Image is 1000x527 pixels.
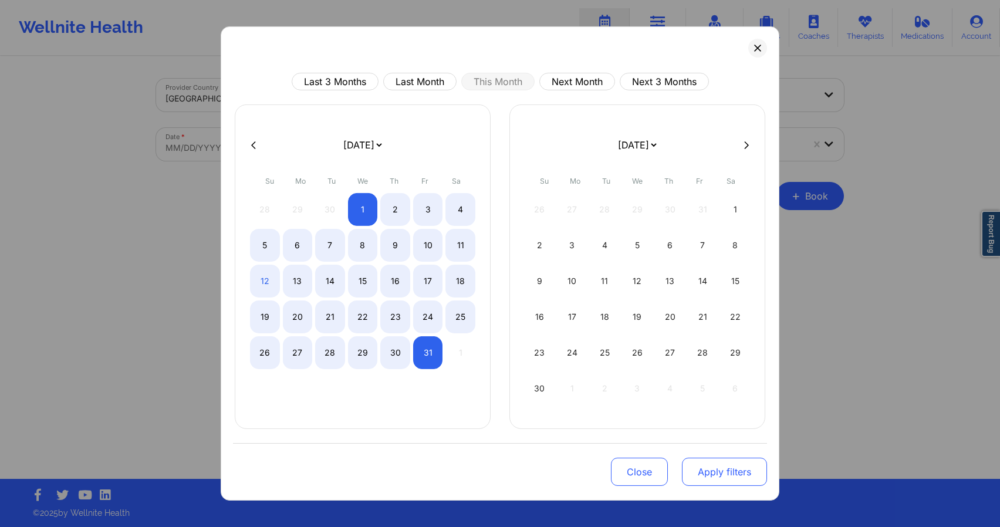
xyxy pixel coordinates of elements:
div: Wed Oct 08 2025 [348,229,378,262]
div: Sun Oct 26 2025 [250,336,280,369]
div: Sat Oct 25 2025 [445,300,475,333]
div: Sat Oct 04 2025 [445,193,475,226]
div: Sun Oct 12 2025 [250,265,280,298]
div: Wed Oct 15 2025 [348,265,378,298]
abbr: Tuesday [602,177,610,185]
button: This Month [461,73,535,90]
div: Thu Oct 16 2025 [380,265,410,298]
div: Sun Oct 05 2025 [250,229,280,262]
div: Wed Nov 05 2025 [623,229,653,262]
div: Thu Oct 30 2025 [380,336,410,369]
div: Sat Nov 22 2025 [720,300,750,333]
div: Fri Nov 28 2025 [688,336,718,369]
div: Fri Nov 14 2025 [688,265,718,298]
div: Tue Oct 28 2025 [315,336,345,369]
button: Next Month [539,73,615,90]
div: Tue Oct 07 2025 [315,229,345,262]
div: Sun Nov 09 2025 [525,265,555,298]
div: Fri Nov 21 2025 [688,300,718,333]
div: Sat Oct 11 2025 [445,229,475,262]
div: Wed Nov 12 2025 [623,265,653,298]
div: Wed Nov 26 2025 [623,336,653,369]
div: Wed Oct 22 2025 [348,300,378,333]
button: Last Month [383,73,457,90]
div: Sun Oct 19 2025 [250,300,280,333]
div: Fri Nov 07 2025 [688,229,718,262]
abbr: Friday [421,177,428,185]
div: Mon Nov 03 2025 [558,229,587,262]
div: Sun Nov 02 2025 [525,229,555,262]
div: Sat Oct 18 2025 [445,265,475,298]
div: Tue Nov 25 2025 [590,336,620,369]
div: Mon Nov 10 2025 [558,265,587,298]
div: Tue Nov 11 2025 [590,265,620,298]
div: Thu Nov 27 2025 [655,336,685,369]
abbr: Thursday [390,177,398,185]
button: Close [611,458,668,486]
div: Fri Oct 17 2025 [413,265,443,298]
div: Tue Oct 21 2025 [315,300,345,333]
div: Thu Nov 13 2025 [655,265,685,298]
div: Mon Oct 27 2025 [283,336,313,369]
div: Sat Nov 15 2025 [720,265,750,298]
div: Wed Nov 19 2025 [623,300,653,333]
abbr: Wednesday [357,177,368,185]
div: Fri Oct 24 2025 [413,300,443,333]
div: Mon Oct 06 2025 [283,229,313,262]
div: Thu Oct 23 2025 [380,300,410,333]
button: Next 3 Months [620,73,709,90]
abbr: Tuesday [327,177,336,185]
button: Apply filters [682,458,767,486]
div: Tue Nov 04 2025 [590,229,620,262]
div: Fri Oct 31 2025 [413,336,443,369]
div: Mon Oct 20 2025 [283,300,313,333]
div: Thu Nov 06 2025 [655,229,685,262]
div: Wed Oct 29 2025 [348,336,378,369]
div: Thu Nov 20 2025 [655,300,685,333]
button: Last 3 Months [292,73,379,90]
abbr: Friday [696,177,703,185]
abbr: Monday [295,177,306,185]
abbr: Saturday [727,177,735,185]
div: Sat Nov 29 2025 [720,336,750,369]
abbr: Wednesday [632,177,643,185]
abbr: Saturday [452,177,461,185]
abbr: Thursday [664,177,673,185]
div: Fri Oct 10 2025 [413,229,443,262]
div: Sun Nov 16 2025 [525,300,555,333]
div: Fri Oct 03 2025 [413,193,443,226]
div: Mon Oct 13 2025 [283,265,313,298]
div: Tue Oct 14 2025 [315,265,345,298]
abbr: Monday [570,177,580,185]
div: Thu Oct 09 2025 [380,229,410,262]
div: Sat Nov 01 2025 [720,193,750,226]
div: Mon Nov 24 2025 [558,336,587,369]
div: Mon Nov 17 2025 [558,300,587,333]
abbr: Sunday [540,177,549,185]
div: Sun Nov 30 2025 [525,372,555,405]
div: Sat Nov 08 2025 [720,229,750,262]
div: Sun Nov 23 2025 [525,336,555,369]
div: Tue Nov 18 2025 [590,300,620,333]
div: Thu Oct 02 2025 [380,193,410,226]
div: Wed Oct 01 2025 [348,193,378,226]
abbr: Sunday [265,177,274,185]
